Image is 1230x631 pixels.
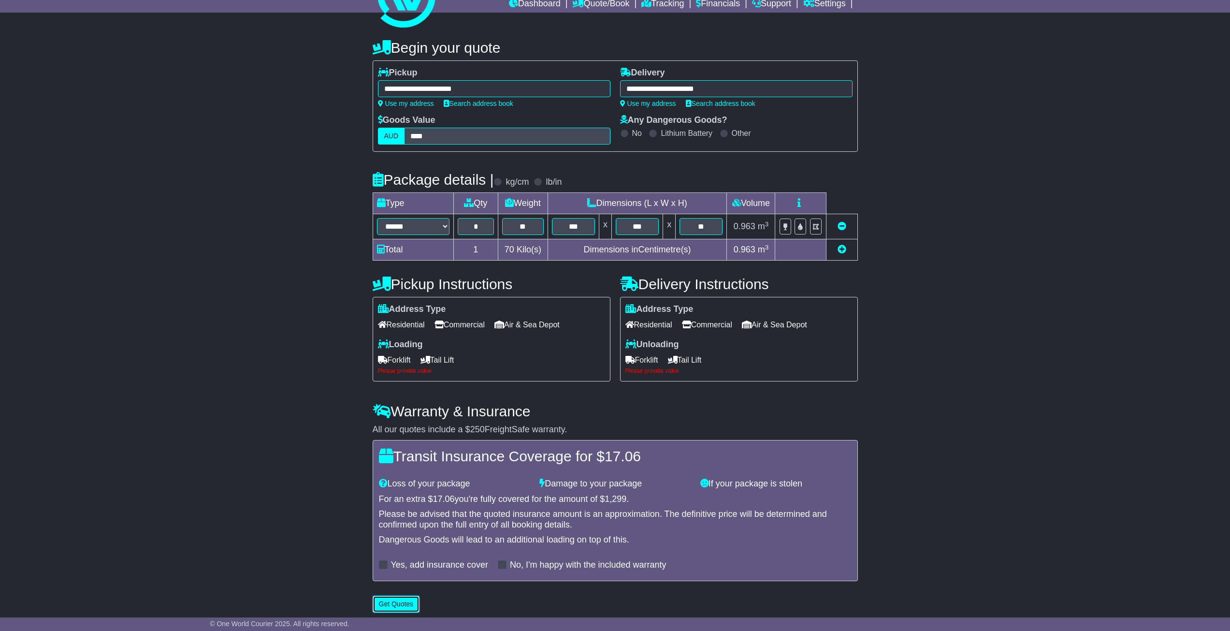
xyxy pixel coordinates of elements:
td: x [599,214,611,239]
h4: Pickup Instructions [373,276,610,292]
h4: Package details | [373,172,494,188]
label: Address Type [625,304,694,315]
span: m [758,245,769,254]
div: Please provide value [378,367,605,374]
span: Air & Sea Depot [742,317,807,332]
div: Please provide value [625,367,853,374]
td: Total [373,239,453,261]
td: Dimensions in Centimetre(s) [548,239,727,261]
label: Any Dangerous Goods? [620,115,727,126]
div: For an extra $ you're fully covered for the amount of $ . [379,494,852,505]
a: Search address book [444,100,513,107]
div: If your package is stolen [695,479,856,489]
label: Delivery [620,68,665,78]
label: No, I'm happy with the included warranty [510,560,666,571]
span: Residential [625,317,672,332]
button: Get Quotes [373,596,420,613]
span: Air & Sea Depot [494,317,560,332]
label: Yes, add insurance cover [391,560,488,571]
a: Remove this item [838,221,846,231]
sup: 3 [765,220,769,228]
span: © One World Courier 2025. All rights reserved. [210,620,349,628]
span: Forklift [625,352,658,367]
span: 17.06 [433,494,455,504]
span: Commercial [682,317,732,332]
label: Lithium Battery [661,129,712,138]
span: Tail Lift [420,352,454,367]
span: Residential [378,317,425,332]
label: Goods Value [378,115,435,126]
label: Unloading [625,339,679,350]
label: Other [732,129,751,138]
label: Loading [378,339,423,350]
label: kg/cm [506,177,529,188]
h4: Warranty & Insurance [373,403,858,419]
label: Address Type [378,304,446,315]
span: 17.06 [605,448,641,464]
h4: Transit Insurance Coverage for $ [379,448,852,464]
td: Type [373,193,453,214]
div: All our quotes include a $ FreightSafe warranty. [373,425,858,435]
div: Loss of your package [374,479,535,489]
span: m [758,221,769,231]
td: x [663,214,676,239]
div: Damage to your package [535,479,695,489]
span: 0.963 [734,245,755,254]
td: Kilo(s) [498,239,548,261]
a: Use my address [378,100,434,107]
h4: Begin your quote [373,40,858,56]
td: Qty [453,193,498,214]
td: Dimensions (L x W x H) [548,193,727,214]
sup: 3 [765,244,769,251]
span: 0.963 [734,221,755,231]
td: Weight [498,193,548,214]
td: Volume [727,193,775,214]
label: lb/in [546,177,562,188]
td: 1 [453,239,498,261]
span: 1,299 [605,494,626,504]
label: No [632,129,642,138]
a: Add new item [838,245,846,254]
a: Use my address [620,100,676,107]
label: Pickup [378,68,418,78]
span: 70 [505,245,514,254]
span: Commercial [434,317,485,332]
span: Forklift [378,352,411,367]
div: Dangerous Goods will lead to an additional loading on top of this. [379,535,852,545]
div: Please be advised that the quoted insurance amount is an approximation. The definitive price will... [379,509,852,530]
h4: Delivery Instructions [620,276,858,292]
a: Search address book [686,100,755,107]
span: Tail Lift [668,352,702,367]
label: AUD [378,128,405,145]
span: 250 [470,425,485,434]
